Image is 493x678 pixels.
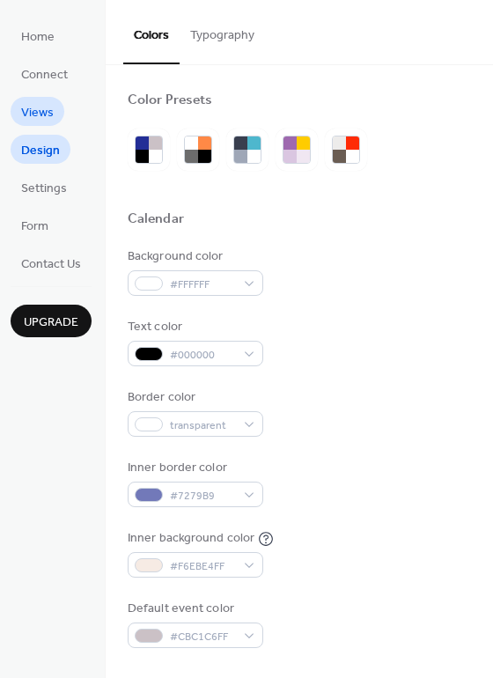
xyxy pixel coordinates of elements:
span: Views [21,104,54,122]
span: #CBC1C6FF [170,628,235,646]
span: #FFFFFF [170,276,235,294]
div: Color Presets [128,92,212,110]
span: Design [21,142,60,160]
div: Background color [128,247,260,266]
a: Form [11,210,59,240]
span: transparent [170,416,235,435]
button: Upgrade [11,305,92,337]
a: Settings [11,173,77,202]
div: Calendar [128,210,184,229]
span: Home [21,28,55,47]
span: Settings [21,180,67,198]
a: Views [11,97,64,126]
span: #F6EBE4FF [170,557,235,576]
span: Contact Us [21,255,81,274]
a: Design [11,135,70,164]
div: Border color [128,388,260,407]
div: Inner border color [128,459,260,477]
span: #000000 [170,346,235,365]
span: Upgrade [24,313,78,332]
span: #7279B9 [170,487,235,505]
a: Connect [11,59,78,88]
div: Default event color [128,600,260,618]
div: Inner background color [128,529,254,548]
div: Text color [128,318,260,336]
a: Home [11,21,65,50]
a: Contact Us [11,248,92,277]
span: Connect [21,66,68,85]
span: Form [21,217,48,236]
